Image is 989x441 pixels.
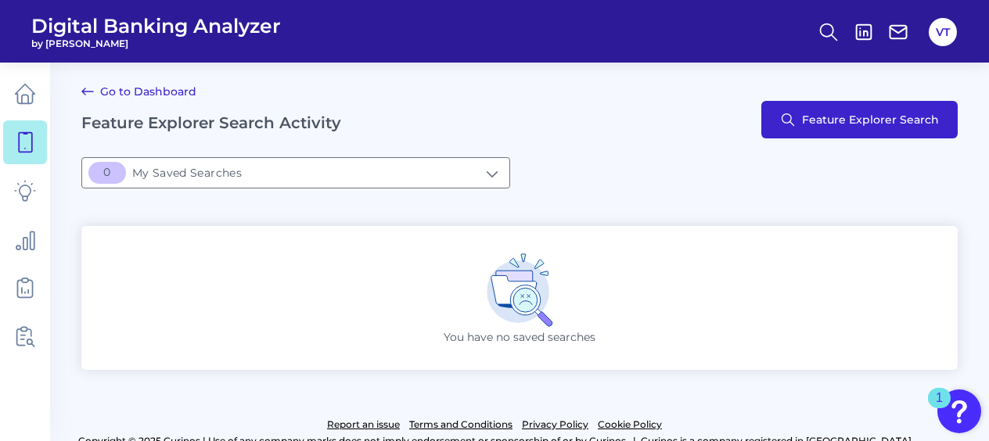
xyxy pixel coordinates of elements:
a: Go to Dashboard [81,82,196,101]
div: 1 [936,398,943,418]
button: Feature Explorer Search [761,101,958,138]
a: Privacy Policy [522,416,588,433]
div: You have no saved searches [81,226,958,370]
a: Terms and Conditions [409,416,512,433]
h2: Feature Explorer Search Activity [81,113,341,132]
span: by [PERSON_NAME] [31,38,281,49]
a: Cookie Policy [598,416,662,433]
a: Report an issue [327,416,400,433]
span: Feature Explorer Search [802,113,939,126]
span: Digital Banking Analyzer [31,14,281,38]
button: VT [929,18,957,46]
button: Open Resource Center, 1 new notification [937,389,981,433]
